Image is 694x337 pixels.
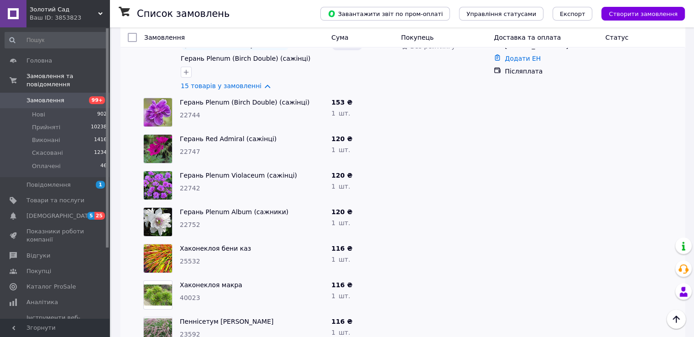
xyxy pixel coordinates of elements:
span: 120 ₴ [331,208,352,216]
span: 1 шт. [331,329,350,336]
span: 22744 [180,111,200,119]
span: 902 [97,111,107,119]
span: Експорт [560,11,585,17]
a: Створити замовлення [592,10,685,17]
span: [DEMOGRAPHIC_DATA] [26,212,94,220]
span: Скасовані [32,149,63,157]
span: 116 ₴ [331,318,352,325]
span: Замовлення та повідомлення [26,72,110,89]
h1: Список замовлень [137,8,230,19]
img: Фото товару [144,171,172,200]
img: Фото товару [144,244,172,273]
span: Аналітика [26,298,58,306]
span: Покупець [401,34,433,41]
span: Доставка та оплата [494,34,561,41]
a: Герань Plenum Album (сажники) [180,208,288,216]
span: 120 ₴ [331,135,352,142]
div: Ваш ID: 3853823 [30,14,110,22]
span: Золотий Сад [30,5,98,14]
span: Замовлення [26,96,64,105]
a: 15 товарів у замовленні [181,82,261,90]
span: 153 ₴ [331,99,352,106]
span: 46 [100,162,107,170]
span: 1 [96,181,105,189]
span: 1 шт. [331,292,350,300]
span: Управління статусами [466,11,536,17]
span: 25532 [180,258,200,265]
button: Експорт [553,7,593,21]
a: Герань Plenum (Birch Double) (сажінці) [180,99,309,106]
input: Пошук [5,32,108,48]
img: Фото товару [144,208,172,236]
button: Завантажити звіт по пром-оплаті [320,7,450,21]
span: 1234 [94,149,107,157]
a: Хаконеклоя макра [180,281,242,289]
span: 120 ₴ [331,172,352,179]
span: 1 шт. [331,110,350,117]
span: Показники роботи компанії [26,227,84,244]
span: 25 [94,212,105,220]
span: 22742 [180,184,200,192]
button: Створити замовлення [601,7,685,21]
a: Пеннісетум [PERSON_NAME] [180,318,273,325]
img: Фото товару [144,284,172,306]
span: 99+ [89,96,105,104]
span: 1 шт. [331,256,350,263]
span: 1 шт. [331,183,350,190]
span: 10238 [91,123,107,132]
div: Післяплата [505,67,598,76]
span: 22752 [180,221,200,228]
button: Наверх [667,310,686,329]
a: Хаконеклоя бени каз [180,245,251,252]
span: Каталог ProSale [26,283,76,291]
a: Герань Plenum Violaceum (сажінці) [180,172,297,179]
span: Покупці [26,267,51,275]
span: Завантажити звіт по пром-оплаті [328,10,443,18]
span: 1416 [94,136,107,144]
span: Створити замовлення [609,11,678,17]
span: Відгуки [26,252,50,260]
a: Герань Red Admiral (сажінці) [180,135,277,142]
span: 116 ₴ [331,281,352,289]
span: Статус [605,34,629,41]
span: 22747 [180,148,200,155]
span: Оплачені [32,162,61,170]
span: 5 [87,212,94,220]
span: Замовлення [144,34,185,41]
a: Додати ЕН [505,55,541,62]
span: Cума [331,34,348,41]
span: 1 шт. [331,219,350,226]
span: Повідомлення [26,181,71,189]
span: Інструменти веб-майстра та SEO [26,314,84,330]
span: 116 ₴ [331,245,352,252]
span: Виконані [32,136,60,144]
span: Прийняті [32,123,60,132]
span: Головна [26,57,52,65]
img: Фото товару [144,98,172,126]
button: Управління статусами [459,7,543,21]
a: Герань Plenum (Birch Double) (сажінці) [181,55,310,62]
span: 1 шт. [331,146,350,153]
span: Нові [32,111,45,119]
img: Фото товару [144,135,172,163]
span: 40023 [180,294,200,301]
span: Товари та послуги [26,196,84,205]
